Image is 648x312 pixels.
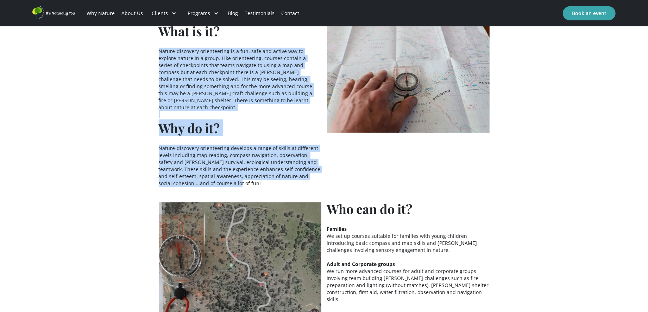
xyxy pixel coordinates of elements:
[327,202,490,215] h2: Who can do it?
[241,1,278,25] a: Testimonials
[188,10,210,17] div: Programs
[146,1,182,25] div: Clients
[278,1,303,25] a: Contact
[118,1,146,25] a: About Us
[563,6,616,20] a: Book an event
[182,1,224,25] div: Programs
[159,145,321,187] p: Nature-discovery orienteering develops a range of skills at different levels including map readin...
[224,1,241,25] a: Blog
[32,6,75,20] a: home
[327,25,490,190] a: open lightbox
[152,10,168,17] div: Clients
[327,226,347,232] strong: Families
[327,261,395,267] strong: Adult and Corporate groups
[159,48,321,118] p: Nature-discovery orienteering is a fun, safe and active way to explore nature in a group. Like or...
[327,226,490,310] p: We set up courses suitable for families with young children introducing basic compass and map ski...
[159,122,321,134] h2: Why do it?
[159,25,321,37] h2: What is it?
[83,1,118,25] a: Why Nature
